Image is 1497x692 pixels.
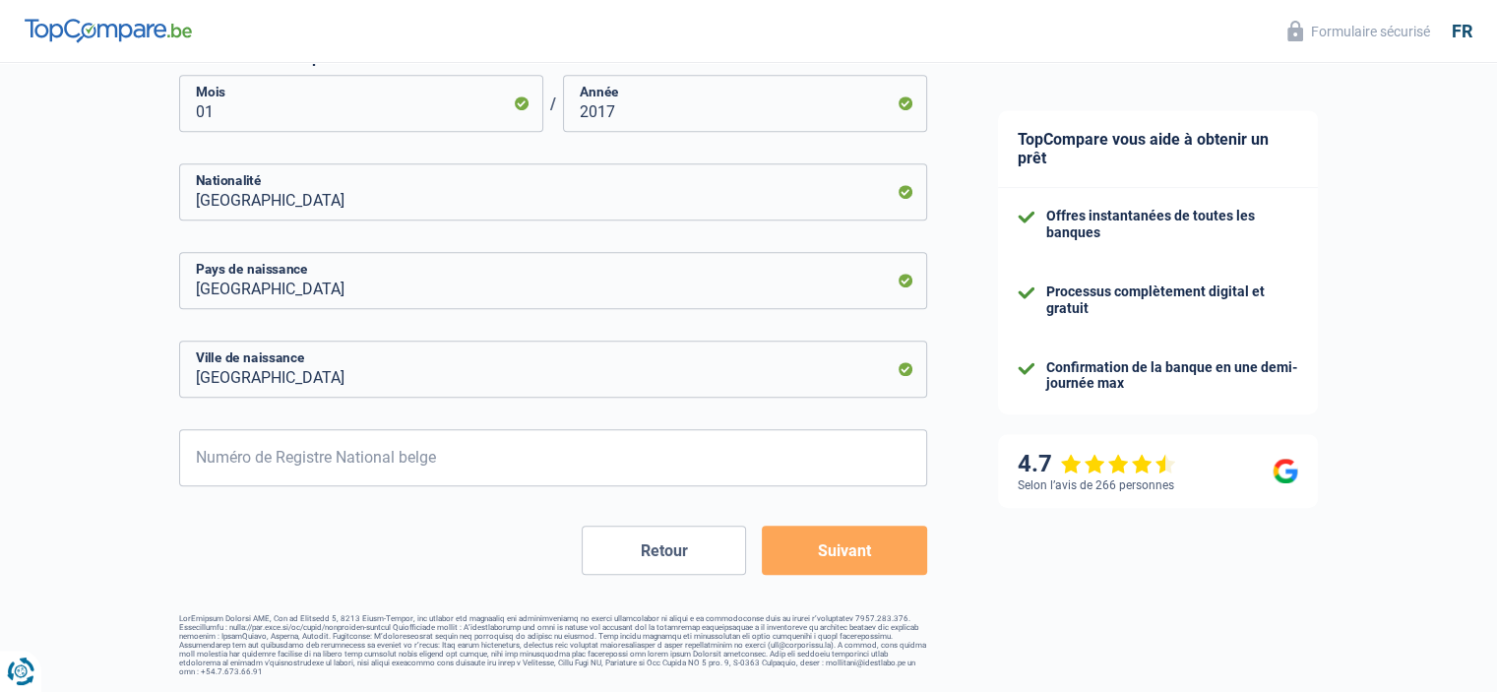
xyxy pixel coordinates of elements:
[25,19,192,42] img: TopCompare Logo
[1452,21,1472,42] div: fr
[1018,450,1176,478] div: 4.7
[179,163,927,220] input: Belgique
[179,614,927,676] footer: LorEmipsum Dolorsi AME, Con ad Elitsedd 5, 8213 Eiusm-Tempor, inc utlabor etd magnaaliq eni admin...
[179,75,543,132] input: MM
[543,94,563,113] span: /
[1276,15,1442,47] button: Formulaire sécurisé
[1018,478,1174,492] div: Selon l’avis de 266 personnes
[1046,283,1298,317] div: Processus complètement digital et gratuit
[179,252,927,309] input: Belgique
[762,526,926,575] button: Suivant
[1046,208,1298,241] div: Offres instantanées de toutes les banques
[179,429,927,486] input: 12.12.12-123.12
[563,75,927,132] input: AAAA
[582,526,746,575] button: Retour
[1046,359,1298,393] div: Confirmation de la banque en une demi-journée max
[998,110,1318,188] div: TopCompare vous aide à obtenir un prêt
